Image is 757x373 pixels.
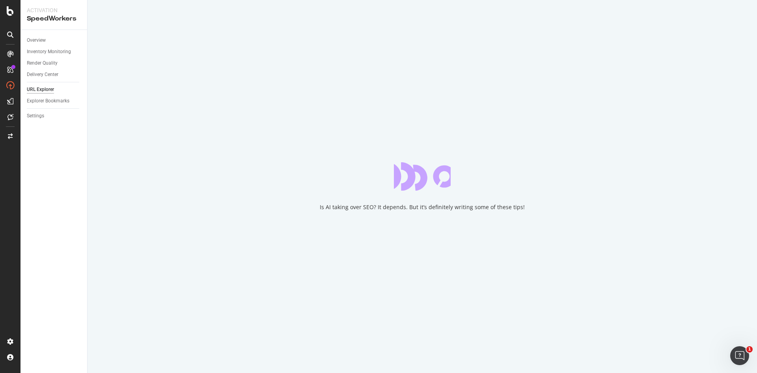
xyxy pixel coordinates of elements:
[27,6,81,14] div: Activation
[27,59,82,67] a: Render Quality
[320,203,525,211] div: Is AI taking over SEO? It depends. But it’s definitely writing some of these tips!
[27,97,69,105] div: Explorer Bookmarks
[27,36,46,45] div: Overview
[27,36,82,45] a: Overview
[27,85,82,94] a: URL Explorer
[27,97,82,105] a: Explorer Bookmarks
[27,48,71,56] div: Inventory Monitoring
[27,112,82,120] a: Settings
[27,14,81,23] div: SpeedWorkers
[730,346,749,365] iframe: Intercom live chat
[27,48,82,56] a: Inventory Monitoring
[27,71,82,79] a: Delivery Center
[27,59,58,67] div: Render Quality
[27,85,54,94] div: URL Explorer
[27,71,58,79] div: Delivery Center
[746,346,753,353] span: 1
[394,162,451,191] div: animation
[27,112,44,120] div: Settings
